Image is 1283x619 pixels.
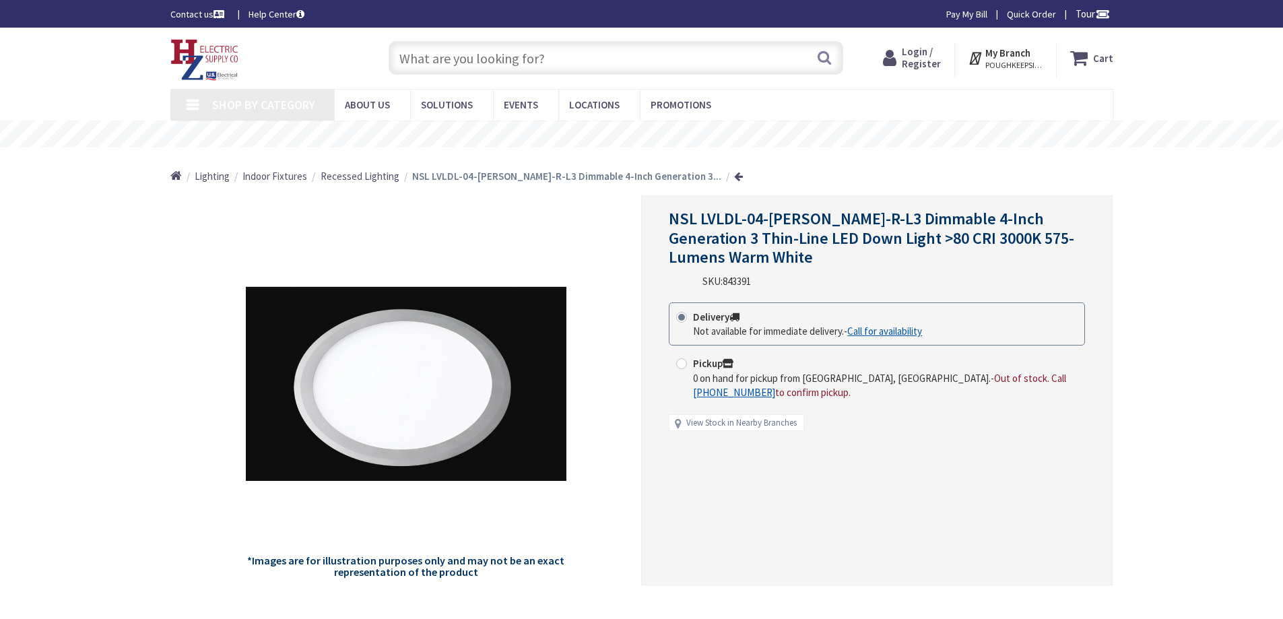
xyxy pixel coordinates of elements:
div: - [693,324,922,338]
a: Login / Register [883,46,941,70]
strong: Pickup [693,357,733,370]
h5: *Images are for illustration purposes only and may not be an exact representation of the product [246,555,566,579]
span: About Us [345,98,390,111]
strong: My Branch [985,46,1030,59]
span: Promotions [651,98,711,111]
img: NSL LVLDL-04-WW-WH-R-L3 Dimmable 4-Inch Generation 3 Thin-Line LED Down Light >80 CRI 3000K 575-L... [246,224,566,544]
span: Recessed Lighting [321,170,399,183]
a: [PHONE_NUMBER] [693,385,775,399]
input: What are you looking for? [389,41,843,75]
span: POUGHKEEPSIE, [GEOGRAPHIC_DATA] [985,60,1043,71]
img: HZ Electric Supply [170,39,239,81]
div: SKU: [702,274,751,288]
a: Help Center [249,7,304,21]
div: My Branch POUGHKEEPSIE, [GEOGRAPHIC_DATA] [968,46,1043,70]
a: Pay My Bill [946,7,987,21]
span: Events [504,98,538,111]
strong: Delivery [693,311,739,323]
rs-layer: Free Same Day Pickup at 8 Locations [523,127,762,142]
span: Out of stock. Call to confirm pickup. [693,372,1066,399]
span: NSL LVLDL-04-[PERSON_NAME]-R-L3 Dimmable 4-Inch Generation 3 Thin-Line LED Down Light >80 CRI 300... [669,208,1074,268]
a: Call for availability [847,324,922,338]
strong: Cart [1093,46,1113,70]
span: Lighting [195,170,230,183]
span: Locations [569,98,620,111]
a: Recessed Lighting [321,169,399,183]
a: Cart [1070,46,1113,70]
a: View Stock in Nearby Branches [686,417,797,430]
span: Login / Register [902,45,941,70]
a: Indoor Fixtures [242,169,307,183]
a: Quick Order [1007,7,1056,21]
div: - [693,371,1078,400]
span: Solutions [421,98,473,111]
a: Contact us [170,7,227,21]
span: Shop By Category [212,97,315,112]
a: Lighting [195,169,230,183]
span: 0 on hand for pickup from [GEOGRAPHIC_DATA], [GEOGRAPHIC_DATA]. [693,372,991,385]
span: Tour [1076,7,1110,20]
strong: NSL LVLDL-04-[PERSON_NAME]-R-L3 Dimmable 4-Inch Generation 3... [412,170,721,183]
span: 843391 [723,275,751,288]
span: Not available for immediate delivery. [693,325,844,337]
span: Indoor Fixtures [242,170,307,183]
